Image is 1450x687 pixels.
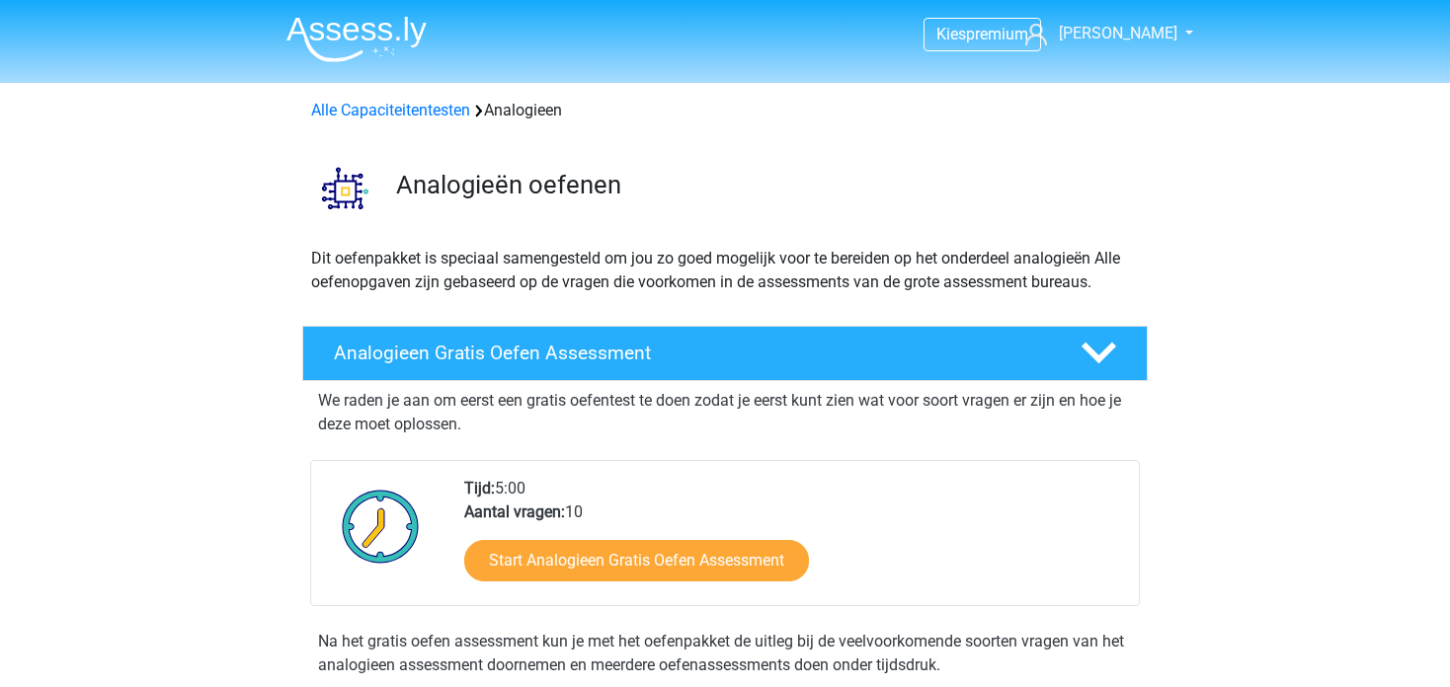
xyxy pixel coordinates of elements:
a: Analogieen Gratis Oefen Assessment [294,326,1156,381]
img: Assessly [286,16,427,62]
b: Tijd: [464,479,495,497]
h4: Analogieen Gratis Oefen Assessment [334,342,1049,364]
span: Kies [936,25,966,43]
b: Aantal vragen: [464,502,565,521]
a: Start Analogieen Gratis Oefen Assessment [464,540,809,581]
span: [PERSON_NAME] [1059,24,1177,42]
a: Kiespremium [925,21,1040,47]
p: We raden je aan om eerst een gratis oefentest te doen zodat je eerst kunt zien wat voor soort vra... [318,389,1132,436]
a: Alle Capaciteitentesten [311,101,470,119]
img: analogieen [303,146,387,230]
div: Analogieen [303,99,1147,122]
p: Dit oefenpakket is speciaal samengesteld om jou zo goed mogelijk voor te bereiden op het onderdee... [311,247,1139,294]
h3: Analogieën oefenen [396,170,1132,200]
a: [PERSON_NAME] [1017,22,1179,45]
div: 5:00 10 [449,477,1138,605]
img: Klok [331,477,431,575]
div: Na het gratis oefen assessment kun je met het oefenpakket de uitleg bij de veelvoorkomende soorte... [310,630,1140,677]
span: premium [966,25,1028,43]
